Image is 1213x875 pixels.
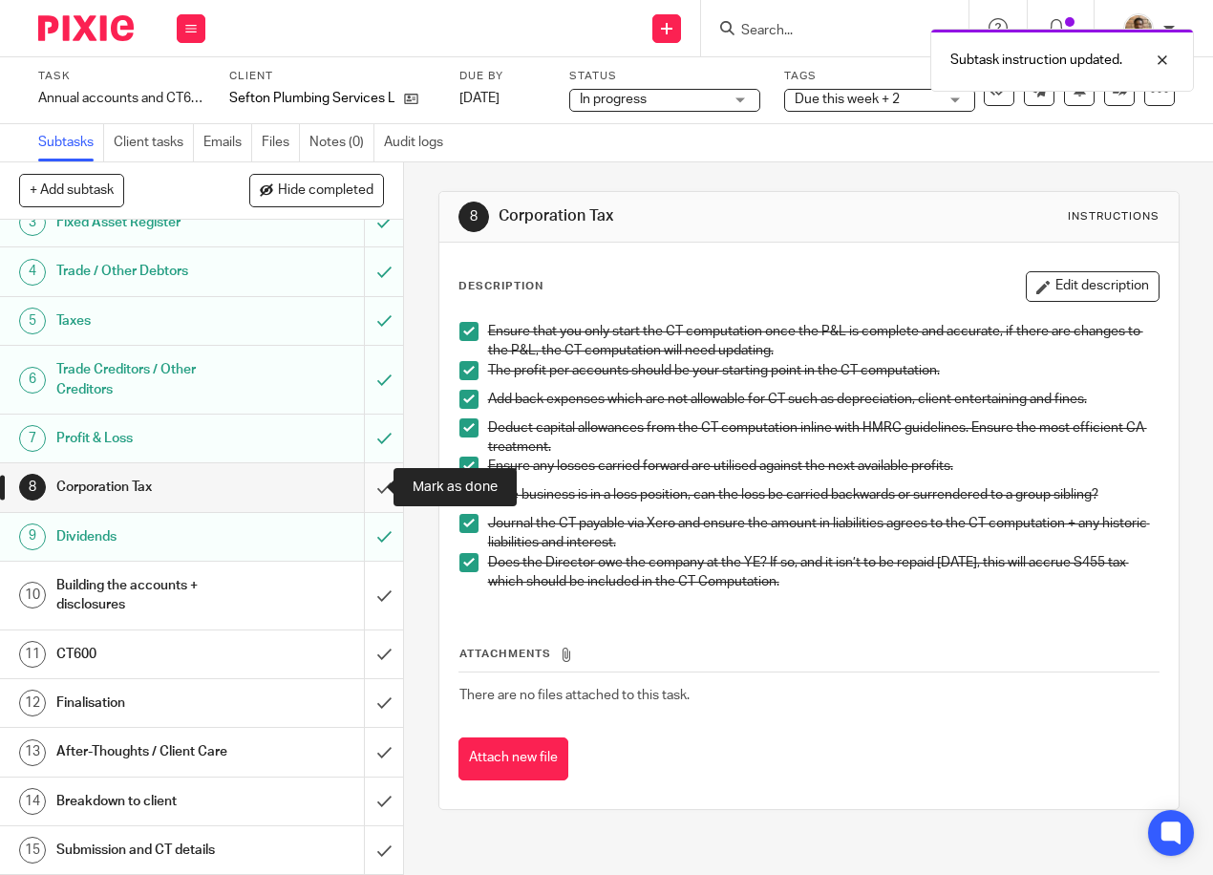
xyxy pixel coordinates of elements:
[19,739,46,766] div: 13
[19,690,46,716] div: 12
[488,322,1159,361] p: Ensure that you only start the CT computation once the P&L is complete and accurate, if there are...
[19,837,46,864] div: 15
[950,51,1122,70] p: Subtask instruction updated.
[488,418,1159,458] p: Deduct capital allowances from the CT computation inline with HMRC guidelines. Ensure the most ef...
[19,474,46,501] div: 8
[459,689,690,702] span: There are no files attached to this task.
[229,89,394,108] p: Sefton Plumbing Services LTD
[1123,13,1154,44] img: WhatsApp%20Image%202025-04-23%20.jpg
[56,257,249,286] h1: Trade / Other Debtors
[56,571,249,620] h1: Building the accounts + disclosures
[19,582,46,608] div: 10
[458,737,568,780] button: Attach new file
[459,649,551,659] span: Attachments
[488,361,1159,380] p: The profit per accounts should be your starting point in the CT computation.
[1026,271,1160,302] button: Edit description
[262,124,300,161] a: Files
[795,93,900,106] span: Due this week + 2
[56,787,249,816] h1: Breakdown to client
[458,279,543,294] p: Description
[19,641,46,668] div: 11
[488,553,1159,592] p: Does the Director owe the company at the YE? If so, and it isn’t to be repaid [DATE], this will a...
[19,425,46,452] div: 7
[56,523,249,551] h1: Dividends
[499,206,849,226] h1: Corporation Tax
[569,69,760,84] label: Status
[56,307,249,335] h1: Taxes
[488,514,1159,553] p: Journal the CT payable via Xero and ensure the amount in liabilities agrees to the CT computation...
[56,689,249,717] h1: Finalisation
[309,124,374,161] a: Notes (0)
[459,69,545,84] label: Due by
[114,124,194,161] a: Client tasks
[38,124,104,161] a: Subtasks
[19,788,46,815] div: 14
[229,69,436,84] label: Client
[56,737,249,766] h1: After-Thoughts / Client Care
[19,174,124,206] button: + Add subtask
[19,259,46,286] div: 4
[580,93,647,106] span: In progress
[38,89,205,108] div: Annual accounts and CT600 return
[56,355,249,404] h1: Trade Creditors / Other Creditors
[459,92,500,105] span: [DATE]
[278,183,373,199] span: Hide completed
[458,202,489,232] div: 8
[56,208,249,237] h1: Fixed Asset Register
[488,457,1159,476] p: Ensure any losses carried forward are utilised against the next available profits.
[1068,209,1160,224] div: Instructions
[19,367,46,394] div: 6
[38,15,134,41] img: Pixie
[56,640,249,669] h1: CT600
[38,69,205,84] label: Task
[19,523,46,550] div: 9
[56,424,249,453] h1: Profit & Loss
[384,124,453,161] a: Audit logs
[19,308,46,334] div: 5
[203,124,252,161] a: Emails
[19,209,46,236] div: 3
[249,174,384,206] button: Hide completed
[56,473,249,502] h1: Corporation Tax
[488,485,1159,504] p: If the business is in a loss position, can the loss be carried backwards or surrendered to a grou...
[488,390,1159,409] p: Add back expenses which are not allowable for CT such as depreciation, client entertaining and fi...
[56,836,249,864] h1: Submission and CT details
